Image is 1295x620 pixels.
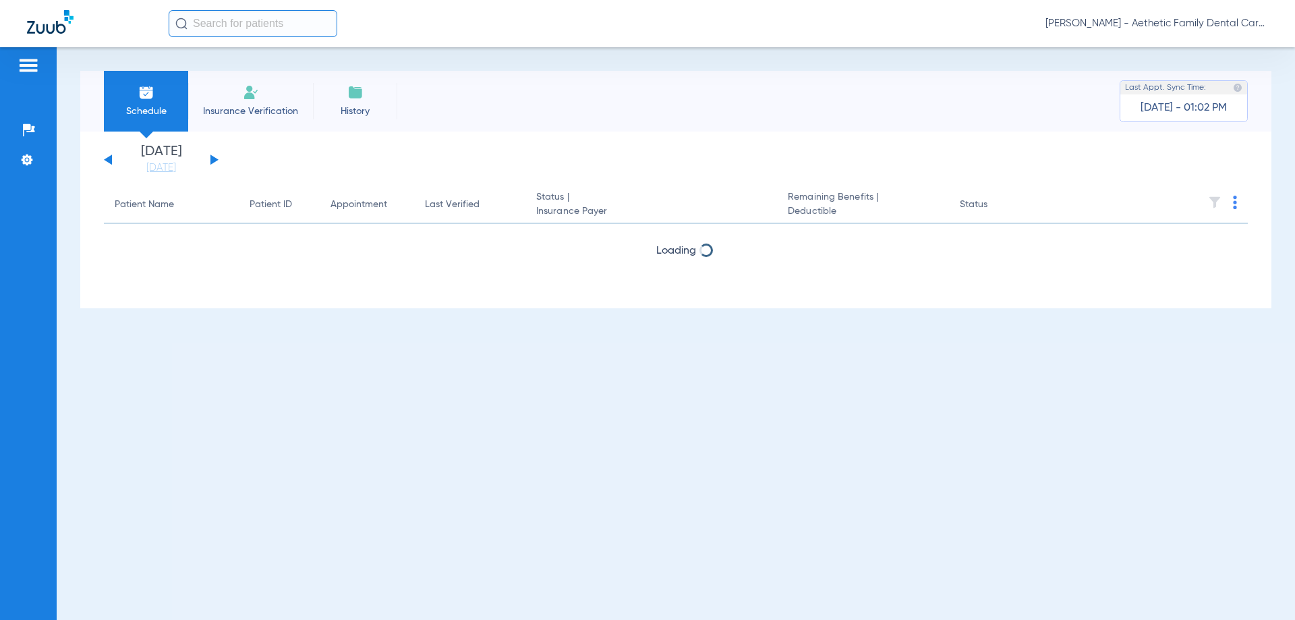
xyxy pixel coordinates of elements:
[425,198,480,212] div: Last Verified
[949,186,1040,224] th: Status
[788,204,938,219] span: Deductible
[656,246,696,256] span: Loading
[115,198,228,212] div: Patient Name
[169,10,337,37] input: Search for patients
[115,198,174,212] div: Patient Name
[175,18,188,30] img: Search Icon
[777,186,948,224] th: Remaining Benefits |
[121,161,202,175] a: [DATE]
[323,105,387,118] span: History
[138,84,154,101] img: Schedule
[1233,83,1242,92] img: last sync help info
[1125,81,1206,94] span: Last Appt. Sync Time:
[114,105,178,118] span: Schedule
[198,105,303,118] span: Insurance Verification
[1141,101,1227,115] span: [DATE] - 01:02 PM
[27,10,74,34] img: Zuub Logo
[1045,17,1268,30] span: [PERSON_NAME] - Aethetic Family Dental Care ([GEOGRAPHIC_DATA])
[250,198,292,212] div: Patient ID
[347,84,364,101] img: History
[330,198,387,212] div: Appointment
[121,145,202,175] li: [DATE]
[425,198,515,212] div: Last Verified
[330,198,403,212] div: Appointment
[1233,196,1237,209] img: group-dot-blue.svg
[18,57,39,74] img: hamburger-icon
[1208,196,1221,209] img: filter.svg
[243,84,259,101] img: Manual Insurance Verification
[525,186,777,224] th: Status |
[250,198,309,212] div: Patient ID
[536,204,766,219] span: Insurance Payer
